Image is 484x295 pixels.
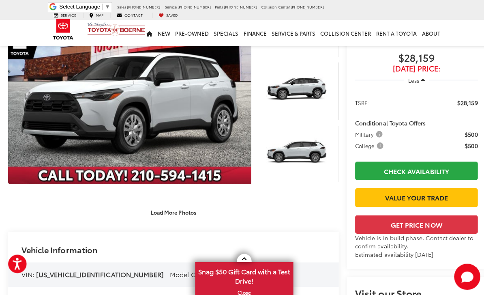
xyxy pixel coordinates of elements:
button: Get Price Now [352,213,473,232]
span: $500 [460,129,473,137]
span: Sales [116,4,125,9]
a: Check Availability [352,160,473,179]
span: [US_VEHICLE_IDENTIFICATION_NUMBER] [36,267,162,276]
button: Toggle Chat Window [450,261,476,287]
span: Saved [165,12,176,17]
span: $500 [460,140,473,149]
h2: Vehicle Information [21,243,96,252]
div: Vehicle is in build phase. Contact dealer to confirm availability. Estimated availability [DATE] [352,232,473,256]
a: Service [47,13,81,18]
img: 2026 Toyota Corolla L [257,123,336,183]
button: Military [352,129,382,137]
span: $28,159 [352,52,473,64]
span: Conditional Toyota Offers [352,118,422,126]
span: [PHONE_NUMBER] [126,4,158,9]
span: Snag $50 Gift Card with a Test Drive! [194,261,290,285]
a: Specials [209,20,239,46]
span: [PHONE_NUMBER] [288,4,321,9]
a: About [415,20,439,46]
a: Expand Photo 2 [258,61,335,120]
span: Select Language [59,4,99,10]
span: Model Code: [168,267,208,276]
span: College [352,140,381,149]
a: Service & Parts: Opens in a new tab [267,20,315,46]
button: Less [400,72,425,87]
span: [PHONE_NUMBER] [176,4,209,9]
a: My Saved Vehicles [151,13,182,18]
span: [DATE] Price: [352,64,473,72]
button: College [352,140,383,149]
span: Parts [213,4,221,9]
button: Load More Photos [143,203,200,217]
span: [PHONE_NUMBER] [222,4,255,9]
a: Value Your Trade [352,187,473,205]
span: Map [95,12,103,17]
span: Less [405,76,415,83]
a: Select Language​ [59,4,109,10]
a: New [154,20,171,46]
span: ▼ [104,4,109,10]
a: Collision Center [315,20,370,46]
img: Toyota [47,16,78,42]
span: Collision Center [259,4,287,9]
img: 2026 Toyota Corolla L [257,61,336,120]
a: Finance [239,20,267,46]
span: Military [352,129,381,137]
span: VIN: [21,267,34,276]
span: Service [163,4,175,9]
a: Rent a Toyota [370,20,415,46]
span: $28,159 [453,98,473,106]
a: Map [82,13,109,18]
a: Contact [109,13,148,18]
span: Service [60,12,75,17]
img: Vic Vaughan Toyota of Boerne [86,22,144,36]
a: Expand Photo 3 [258,124,335,183]
svg: Start Chat [450,261,476,287]
a: Home [143,20,154,46]
a: Pre-Owned [171,20,209,46]
span: ​ [101,4,102,10]
span: TSRP: [352,98,366,106]
span: Contact [123,12,141,17]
